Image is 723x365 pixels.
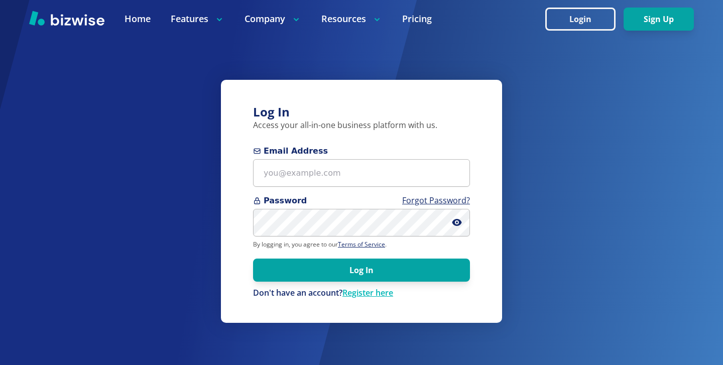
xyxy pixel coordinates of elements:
a: Home [125,13,151,25]
p: Features [171,13,224,25]
img: Bizwise Logo [29,11,104,26]
button: Log In [253,259,470,282]
a: Pricing [402,13,432,25]
button: Login [545,8,616,31]
span: Password [253,195,470,207]
p: By logging in, you agree to our . [253,240,470,249]
a: Register here [342,287,393,298]
span: Email Address [253,145,470,157]
h3: Log In [253,104,470,120]
a: Forgot Password? [402,195,470,206]
p: Resources [321,13,382,25]
input: you@example.com [253,159,470,187]
p: Don't have an account? [253,288,470,299]
p: Company [245,13,301,25]
a: Login [545,15,624,24]
a: Sign Up [624,15,694,24]
p: Access your all-in-one business platform with us. [253,120,470,131]
a: Terms of Service [338,240,385,249]
div: Don't have an account?Register here [253,288,470,299]
button: Sign Up [624,8,694,31]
